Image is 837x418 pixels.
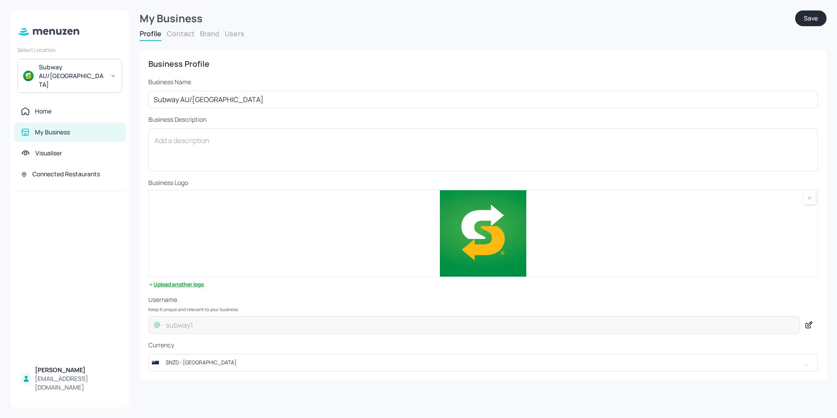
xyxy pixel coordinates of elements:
div: Select Location [17,46,122,54]
button: Profile [140,29,161,38]
p: Business Description [148,115,818,124]
p: Username [148,295,818,304]
p: Business Logo [148,178,818,187]
div: Connected Restaurants [32,170,100,178]
div: Home [35,107,51,116]
img: 2024-10-27-1730072375218qx6skt0585e.jpg [149,190,817,277]
div: [PERSON_NAME] [35,366,119,374]
div: [EMAIL_ADDRESS][DOMAIN_NAME] [35,374,119,392]
div: Subway AU/[GEOGRAPHIC_DATA] [39,63,105,89]
div: My Business [140,10,795,26]
p: Currency [148,341,818,349]
button: Save [795,10,827,26]
img: avatar [23,71,34,81]
div: Visualiser [35,149,62,158]
input: Select country [161,354,789,371]
div: My Business [35,128,70,137]
button: Contact [167,29,195,38]
button: Users [225,29,244,38]
button: Open [797,356,815,374]
input: Business Name [148,91,818,108]
div: Business Profile [148,58,818,69]
p: Business Name [148,78,818,86]
button: Brand [200,29,220,38]
p: Keep it unique and relevant to your business. [148,307,818,312]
